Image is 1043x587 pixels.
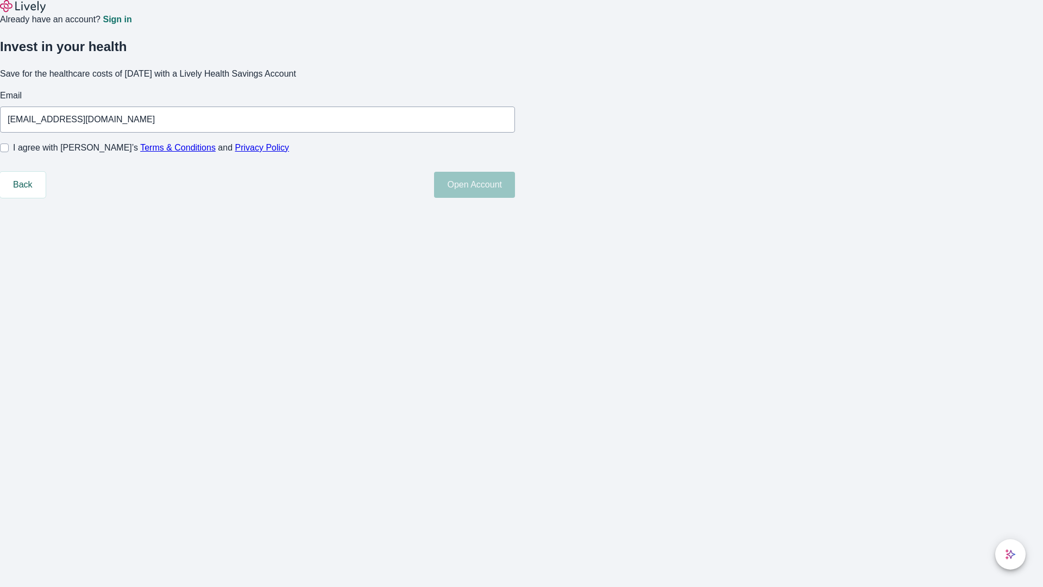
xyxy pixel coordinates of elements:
a: Terms & Conditions [140,143,216,152]
button: chat [995,539,1026,570]
a: Sign in [103,15,131,24]
a: Privacy Policy [235,143,290,152]
span: I agree with [PERSON_NAME]’s and [13,141,289,154]
svg: Lively AI Assistant [1005,549,1016,560]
